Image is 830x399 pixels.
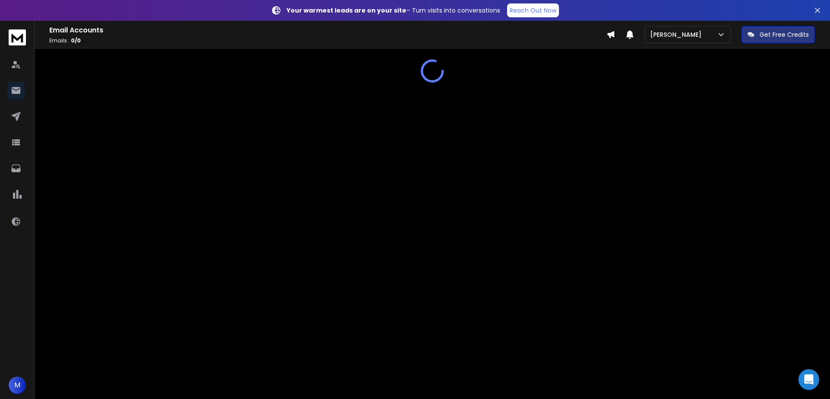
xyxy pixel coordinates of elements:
p: Reach Out Now [510,6,556,15]
strong: Your warmest leads are on your site [287,6,406,15]
button: M [9,376,26,394]
p: – Turn visits into conversations [287,6,500,15]
p: Get Free Credits [760,30,809,39]
p: Emails : [49,37,607,44]
button: Get Free Credits [741,26,815,43]
span: 0 / 0 [71,37,81,44]
div: Open Intercom Messenger [798,369,819,390]
a: Reach Out Now [507,3,559,17]
h1: Email Accounts [49,25,607,35]
p: [PERSON_NAME] [650,30,705,39]
img: logo [9,29,26,45]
